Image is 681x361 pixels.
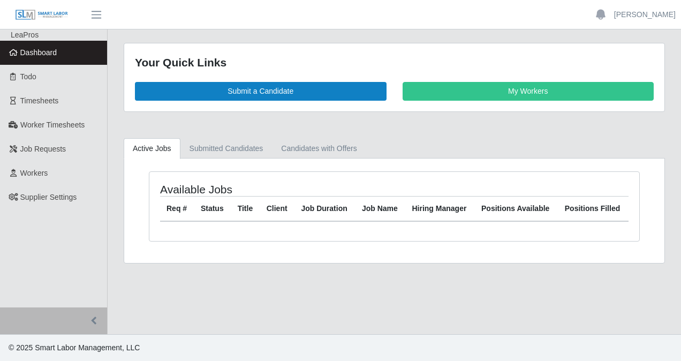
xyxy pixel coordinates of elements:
[135,82,387,101] a: Submit a Candidate
[15,9,69,21] img: SLM Logo
[403,82,654,101] a: My Workers
[614,9,676,20] a: [PERSON_NAME]
[194,196,231,221] th: Status
[405,196,475,221] th: Hiring Manager
[9,343,140,352] span: © 2025 Smart Labor Management, LLC
[20,72,36,81] span: Todo
[20,48,57,57] span: Dashboard
[355,196,406,221] th: Job Name
[475,196,558,221] th: Positions Available
[135,54,654,71] div: Your Quick Links
[260,196,295,221] th: Client
[20,169,48,177] span: Workers
[231,196,260,221] th: Title
[558,196,629,221] th: Positions Filled
[20,121,85,129] span: Worker Timesheets
[294,196,355,221] th: Job Duration
[180,138,273,159] a: Submitted Candidates
[124,138,180,159] a: Active Jobs
[160,183,346,196] h4: Available Jobs
[20,145,66,153] span: Job Requests
[20,96,59,105] span: Timesheets
[11,31,39,39] span: LeaPros
[20,193,77,201] span: Supplier Settings
[272,138,366,159] a: Candidates with Offers
[160,196,194,221] th: Req #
